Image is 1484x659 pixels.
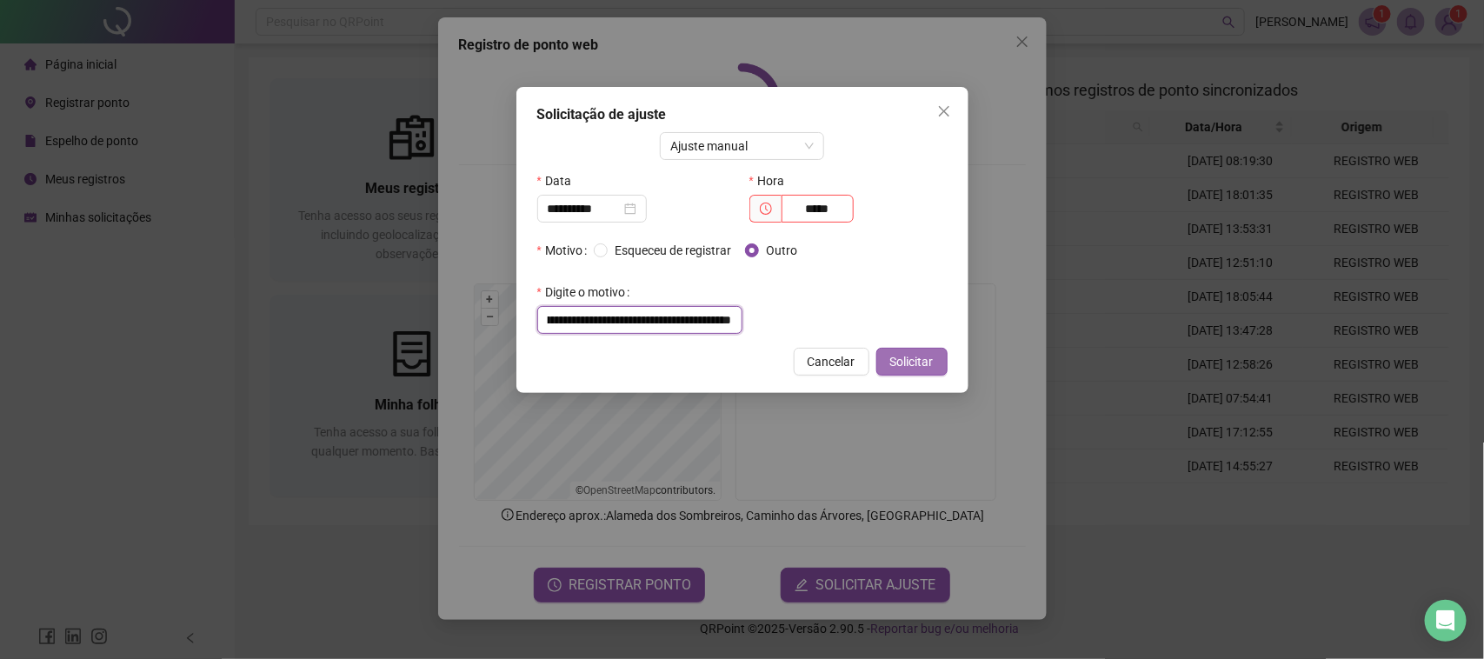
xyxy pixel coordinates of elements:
[937,104,951,118] span: close
[760,203,772,215] span: clock-circle
[890,352,934,371] span: Solicitar
[876,348,948,376] button: Solicitar
[537,278,636,306] label: Digite o motivo
[608,241,738,260] span: Esqueceu de registrar
[537,167,582,195] label: Data
[759,241,804,260] span: Outro
[537,236,594,264] label: Motivo
[808,352,855,371] span: Cancelar
[670,133,814,159] span: Ajuste manual
[930,97,958,125] button: Close
[1425,600,1467,642] div: Open Intercom Messenger
[749,167,795,195] label: Hora
[794,348,869,376] button: Cancelar
[537,104,948,125] div: Solicitação de ajuste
